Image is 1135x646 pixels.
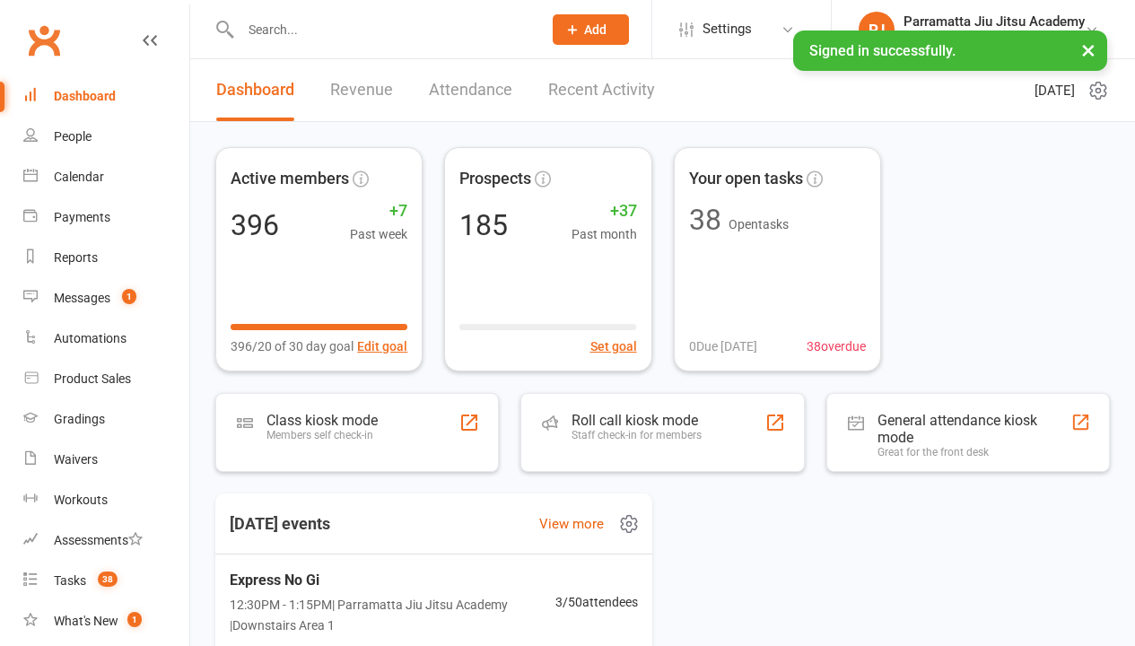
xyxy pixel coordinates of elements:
div: Workouts [54,493,108,507]
span: Active members [231,166,349,192]
span: 1 [122,289,136,304]
div: 396 [231,211,279,240]
span: [DATE] [1035,80,1075,101]
span: 38 [98,572,118,587]
div: Dashboard [54,89,116,103]
span: Open tasks [729,217,789,231]
span: Express No Gi [230,569,555,592]
div: Automations [54,331,127,345]
a: Reports [23,238,189,278]
div: PJ [859,12,895,48]
span: 38 overdue [807,336,866,356]
div: General attendance kiosk mode [877,412,1070,446]
div: Waivers [54,452,98,467]
div: Parramatta Jiu Jitsu Academy [904,30,1085,46]
a: View more [539,513,604,535]
span: Past week [350,224,407,244]
a: Assessments [23,520,189,561]
a: Dashboard [216,59,294,121]
span: +7 [350,198,407,224]
div: Parramatta Jiu Jitsu Academy [904,13,1085,30]
div: What's New [54,614,118,628]
a: Revenue [330,59,393,121]
h3: [DATE] events [215,508,345,540]
div: Calendar [54,170,104,184]
span: +37 [572,198,637,224]
span: Settings [703,9,752,49]
div: People [54,129,92,144]
input: Search... [235,17,529,42]
button: Set goal [590,336,637,356]
div: Product Sales [54,371,131,386]
button: × [1072,31,1104,69]
div: Tasks [54,573,86,588]
span: 3 / 50 attendees [555,592,638,612]
a: Attendance [429,59,512,121]
div: Reports [54,250,98,265]
div: Payments [54,210,110,224]
button: Add [553,14,629,45]
div: Gradings [54,412,105,426]
a: Gradings [23,399,189,440]
span: Add [584,22,607,37]
span: 1 [127,612,142,627]
a: Payments [23,197,189,238]
span: Past month [572,224,637,244]
div: Class kiosk mode [266,412,378,429]
a: Dashboard [23,76,189,117]
a: Waivers [23,440,189,480]
span: 396/20 of 30 day goal [231,336,354,356]
span: 12:30PM - 1:15PM | Parramatta Jiu Jitsu Academy | Downstairs Area 1 [230,595,555,635]
a: What's New1 [23,601,189,642]
a: Product Sales [23,359,189,399]
span: Your open tasks [689,166,803,192]
button: Edit goal [357,336,407,356]
a: Tasks 38 [23,561,189,601]
a: Automations [23,319,189,359]
div: 38 [689,205,721,234]
span: Signed in successfully. [809,42,956,59]
a: Messages 1 [23,278,189,319]
a: Recent Activity [548,59,655,121]
div: 185 [459,211,508,240]
a: Calendar [23,157,189,197]
div: Staff check-in for members [572,429,702,441]
span: 0 Due [DATE] [689,336,757,356]
div: Messages [54,291,110,305]
div: Roll call kiosk mode [572,412,702,429]
span: Prospects [459,166,531,192]
div: Great for the front desk [877,446,1070,458]
a: People [23,117,189,157]
div: Members self check-in [266,429,378,441]
div: Assessments [54,533,143,547]
a: Workouts [23,480,189,520]
a: Clubworx [22,18,66,63]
